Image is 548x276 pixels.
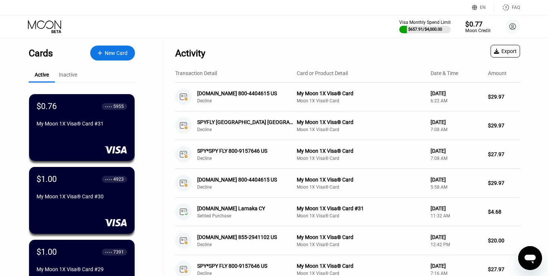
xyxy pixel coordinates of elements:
[59,72,77,78] div: Inactive
[197,98,301,103] div: Decline
[197,184,301,190] div: Decline
[297,184,425,190] div: Moon 1X Visa® Card
[431,271,482,276] div: 7:16 AM
[197,177,294,183] div: [DOMAIN_NAME] 800-4404615 US
[29,94,135,161] div: $0.76● ● ● ●5955My Moon 1X Visa® Card #31
[399,20,451,25] div: Visa Monthly Spend Limit
[495,4,520,11] div: FAQ
[488,94,520,100] div: $29.97
[175,198,520,226] div: [DOMAIN_NAME] Larnaka CYSettled PurchaseMy Moon 1X Visa® Card #31Moon 1X Visa® Card[DATE]11:32 AM...
[297,70,348,76] div: Card or Product Detail
[431,90,482,96] div: [DATE]
[297,205,425,211] div: My Moon 1X Visa® Card #31
[197,205,294,211] div: [DOMAIN_NAME] Larnaka CY
[197,234,294,240] div: [DOMAIN_NAME] 855-2941102 US
[37,266,127,272] div: My Moon 1X Visa® Card #29
[105,251,112,253] div: ● ● ● ●
[297,271,425,276] div: Moon 1X Visa® Card
[431,184,482,190] div: 5:58 AM
[431,156,482,161] div: 7:08 AM
[113,104,124,109] div: 5955
[431,70,458,76] div: Date & Time
[197,148,294,154] div: SPY*SPY FLY 800-9157646 US
[35,72,49,78] div: Active
[297,98,425,103] div: Moon 1X Visa® Card
[488,70,507,76] div: Amount
[297,177,425,183] div: My Moon 1X Visa® Card
[431,242,482,247] div: 12:42 PM
[431,148,482,154] div: [DATE]
[431,234,482,240] div: [DATE]
[197,242,301,247] div: Decline
[512,5,520,10] div: FAQ
[113,249,124,255] div: 7391
[297,90,425,96] div: My Moon 1X Visa® Card
[29,167,135,234] div: $1.00● ● ● ●4923My Moon 1X Visa® Card #30
[465,20,490,28] div: $0.77
[431,98,482,103] div: 6:22 AM
[431,127,482,132] div: 7:08 AM
[175,83,520,111] div: [DOMAIN_NAME] 800-4404615 USDeclineMy Moon 1X Visa® CardMoon 1X Visa® Card[DATE]6:22 AM$29.97
[90,46,135,61] div: New Card
[105,178,112,180] div: ● ● ● ●
[175,48,205,59] div: Activity
[175,226,520,255] div: [DOMAIN_NAME] 855-2941102 USDeclineMy Moon 1X Visa® CardMoon 1X Visa® Card[DATE]12:42 PM$20.00
[488,209,520,215] div: $4.68
[297,213,425,218] div: Moon 1X Visa® Card
[197,156,301,161] div: Decline
[431,263,482,269] div: [DATE]
[297,263,425,269] div: My Moon 1X Visa® Card
[431,177,482,183] div: [DATE]
[197,263,294,269] div: SPY*SPY FLY 800-9157646 US
[431,213,482,218] div: 11:32 AM
[431,205,482,211] div: [DATE]
[399,20,451,33] div: Visa Monthly Spend Limit$657.91/$4,000.00
[297,127,425,132] div: Moon 1X Visa® Card
[29,48,53,59] div: Cards
[480,5,486,10] div: EN
[488,180,520,186] div: $29.97
[297,156,425,161] div: Moon 1X Visa® Card
[431,119,482,125] div: [DATE]
[297,234,425,240] div: My Moon 1X Visa® Card
[488,266,520,272] div: $27.97
[297,148,425,154] div: My Moon 1X Visa® Card
[197,213,301,218] div: Settled Purchase
[175,169,520,198] div: [DOMAIN_NAME] 800-4404615 USDeclineMy Moon 1X Visa® CardMoon 1X Visa® Card[DATE]5:58 AM$29.97
[37,247,57,257] div: $1.00
[472,4,495,11] div: EN
[105,105,112,108] div: ● ● ● ●
[494,48,517,54] div: Export
[197,271,301,276] div: Decline
[37,193,127,199] div: My Moon 1X Visa® Card #30
[175,70,217,76] div: Transaction Detail
[113,177,124,182] div: 4923
[488,238,520,244] div: $20.00
[488,151,520,157] div: $27.97
[197,119,294,125] div: SPYFLY [GEOGRAPHIC_DATA] [GEOGRAPHIC_DATA]
[488,123,520,128] div: $29.97
[465,20,490,33] div: $0.77Moon Credit
[491,45,520,58] div: Export
[197,90,294,96] div: [DOMAIN_NAME] 800-4404615 US
[37,102,57,111] div: $0.76
[465,28,490,33] div: Moon Credit
[175,111,520,140] div: SPYFLY [GEOGRAPHIC_DATA] [GEOGRAPHIC_DATA]DeclineMy Moon 1X Visa® CardMoon 1X Visa® Card[DATE]7:0...
[197,127,301,132] div: Decline
[175,140,520,169] div: SPY*SPY FLY 800-9157646 USDeclineMy Moon 1X Visa® CardMoon 1X Visa® Card[DATE]7:08 AM$27.97
[297,242,425,247] div: Moon 1X Visa® Card
[297,119,425,125] div: My Moon 1X Visa® Card
[37,174,57,184] div: $1.00
[37,121,127,127] div: My Moon 1X Visa® Card #31
[105,50,127,56] div: New Card
[518,246,542,270] iframe: Button to launch messaging window
[408,27,442,32] div: $657.91 / $4,000.00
